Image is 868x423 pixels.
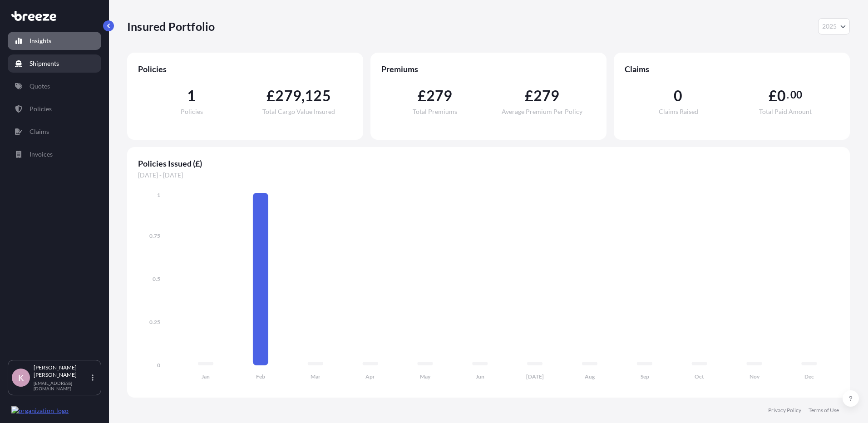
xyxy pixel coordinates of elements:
tspan: Nov [750,373,760,380]
tspan: Oct [695,373,704,380]
span: [DATE] - [DATE] [138,171,839,180]
a: Privacy Policy [768,407,801,414]
span: Total Paid Amount [759,108,812,115]
tspan: May [420,373,431,380]
span: . [787,91,789,98]
tspan: 0 [157,362,160,369]
tspan: 0.25 [149,319,160,325]
span: 279 [533,89,560,103]
p: [EMAIL_ADDRESS][DOMAIN_NAME] [34,380,90,391]
img: organization-logo [11,406,69,415]
span: Policies Issued (£) [138,158,839,169]
tspan: Apr [365,373,375,380]
tspan: Sep [641,373,649,380]
a: Terms of Use [809,407,839,414]
span: 279 [275,89,301,103]
tspan: Aug [585,373,595,380]
span: Total Premiums [413,108,457,115]
span: 125 [305,89,331,103]
span: £ [525,89,533,103]
p: Quotes [30,82,50,91]
span: K [18,373,24,382]
span: Premiums [381,64,596,74]
span: £ [418,89,426,103]
tspan: [DATE] [526,373,544,380]
span: , [301,89,305,103]
p: Invoices [30,150,53,159]
p: Shipments [30,59,59,68]
button: Year Selector [818,18,850,34]
span: 1 [187,89,196,103]
tspan: Jun [476,373,484,380]
a: Invoices [8,145,101,163]
tspan: Dec [804,373,814,380]
tspan: 1 [157,192,160,198]
p: Claims [30,127,49,136]
span: Claims [625,64,839,74]
p: [PERSON_NAME] [PERSON_NAME] [34,364,90,379]
tspan: 0.75 [149,232,160,239]
span: Total Cargo Value Insured [262,108,335,115]
p: Insured Portfolio [127,19,215,34]
a: Insights [8,32,101,50]
a: Shipments [8,54,101,73]
span: 0 [674,89,682,103]
p: Policies [30,104,52,113]
span: Average Premium Per Policy [502,108,582,115]
tspan: Feb [256,373,265,380]
span: Claims Raised [659,108,698,115]
a: Policies [8,100,101,118]
a: Claims [8,123,101,141]
span: 279 [426,89,453,103]
span: 0 [777,89,786,103]
tspan: Jan [202,373,210,380]
a: Quotes [8,77,101,95]
span: 2025 [822,22,837,31]
span: 00 [790,91,802,98]
span: £ [266,89,275,103]
span: Policies [181,108,203,115]
span: Policies [138,64,352,74]
tspan: Mar [311,373,321,380]
tspan: 0.5 [153,275,160,282]
p: Insights [30,36,51,45]
span: £ [769,89,777,103]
